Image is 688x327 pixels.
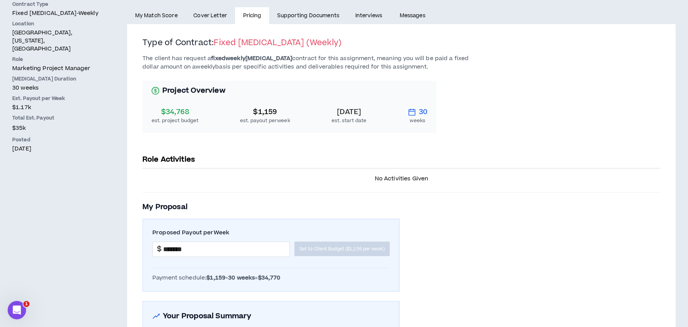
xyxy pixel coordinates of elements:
span: $35k [12,123,26,133]
span: Fixed [MEDICAL_DATA] ( Weekly ) [214,37,342,48]
div: est. project budget [152,118,199,124]
button: Set to Client Budget ($1,159 per week) [294,242,390,256]
p: [GEOGRAPHIC_DATA], [US_STATE], [GEOGRAPHIC_DATA] [12,29,103,53]
p: Role [12,56,103,63]
div: $34,768 [152,107,199,118]
p: Est. Payout per Week [12,95,103,102]
p: No Activities Given [142,175,660,183]
h3: Your Proposal Summary [152,311,390,322]
h3: My Proposal [142,202,660,213]
label: Proposed Payout per Week [152,229,390,237]
p: [DATE] [12,145,103,153]
span: Marketing Project Manager [12,64,90,72]
div: est. start date [332,118,366,124]
p: Location [12,20,103,27]
b: $1,159 [206,274,226,282]
p: Total Est. Payout [12,114,103,121]
div: [DATE] [332,107,366,118]
div: 30 [408,107,427,118]
b: 30 weeks [228,274,255,282]
a: Interviews [347,7,392,24]
div: $1,159 [240,107,290,118]
span: dollar [152,87,159,95]
p: Posted [12,136,103,143]
span: calendar [408,108,416,116]
p: 30 weeks [12,84,103,92]
p: Role Activities [142,151,660,168]
p: Contract Type [12,1,103,8]
b: fixed weekly [MEDICAL_DATA] [211,54,292,62]
span: Cover Letter [193,11,227,20]
span: 1 [23,301,29,307]
h2: Type of Contract: [142,38,660,54]
a: Messages [392,7,435,24]
div: weeks [408,118,427,124]
span: rise [152,312,160,320]
div: Payment schedule: × = [152,274,390,282]
p: $1.17k [12,103,103,111]
b: $34,770 [258,274,281,282]
div: est. payout per week [240,118,290,124]
a: Pricing [235,7,270,24]
h3: Project Overview [152,85,427,96]
a: Supporting Documents [269,7,347,24]
p: [MEDICAL_DATA] Duration [12,75,103,82]
span: The client has request a contract for this assignment, meaning you will be paid a fixed dollar am... [142,54,469,71]
iframe: Intercom live chat [8,301,26,319]
a: My Match Score [127,7,186,24]
span: Fixed [MEDICAL_DATA] - weekly [12,9,98,17]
